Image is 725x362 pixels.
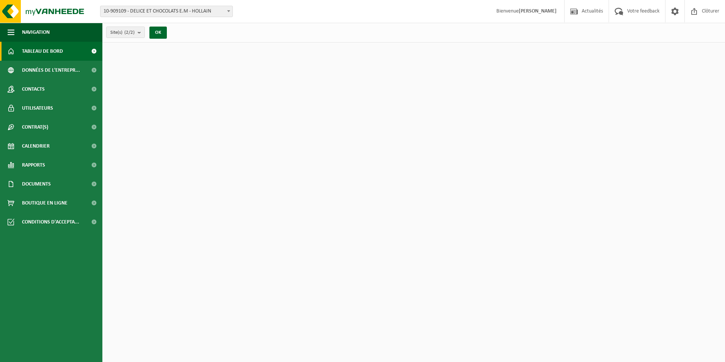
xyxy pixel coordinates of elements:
[22,118,48,137] span: Contrat(s)
[149,27,167,39] button: OK
[106,27,145,38] button: Site(s)(2/2)
[22,156,45,175] span: Rapports
[124,30,135,35] count: (2/2)
[110,27,135,38] span: Site(s)
[100,6,233,17] span: 10-909109 - DELICE ET CHOCOLATS E.M - HOLLAIN
[22,99,53,118] span: Utilisateurs
[22,137,50,156] span: Calendrier
[22,42,63,61] span: Tableau de bord
[22,175,51,194] span: Documents
[22,23,50,42] span: Navigation
[519,8,557,14] strong: [PERSON_NAME]
[22,61,80,80] span: Données de l'entrepr...
[100,6,232,17] span: 10-909109 - DELICE ET CHOCOLATS E.M - HOLLAIN
[22,212,79,231] span: Conditions d'accepta...
[22,194,67,212] span: Boutique en ligne
[22,80,45,99] span: Contacts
